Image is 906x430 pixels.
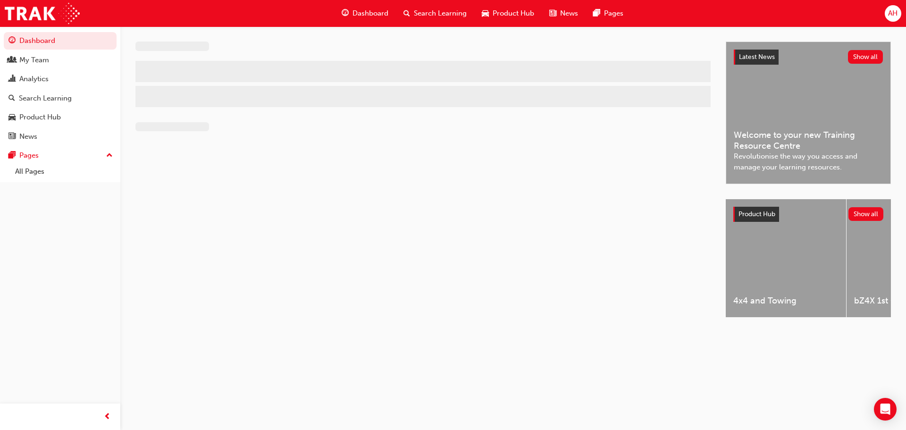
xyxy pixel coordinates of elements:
a: News [4,128,117,145]
button: Pages [4,147,117,164]
div: Product Hub [19,112,61,123]
div: Search Learning [19,93,72,104]
a: car-iconProduct Hub [474,4,542,23]
span: Pages [604,8,623,19]
div: News [19,131,37,142]
span: chart-icon [8,75,16,84]
a: pages-iconPages [586,4,631,23]
a: Latest NewsShow allWelcome to your new Training Resource CentreRevolutionise the way you access a... [726,42,891,184]
span: people-icon [8,56,16,65]
span: AH [888,8,898,19]
img: Trak [5,3,80,24]
span: Search Learning [414,8,467,19]
span: news-icon [549,8,556,19]
span: 4x4 and Towing [733,295,839,306]
div: My Team [19,55,49,66]
span: news-icon [8,133,16,141]
span: Welcome to your new Training Resource Centre [734,130,883,151]
button: DashboardMy TeamAnalyticsSearch LearningProduct HubNews [4,30,117,147]
button: Show all [848,207,884,221]
a: 4x4 and Towing [726,199,846,317]
a: Product HubShow all [733,207,883,222]
a: search-iconSearch Learning [396,4,474,23]
a: Dashboard [4,32,117,50]
a: guage-iconDashboard [334,4,396,23]
span: guage-icon [8,37,16,45]
a: Search Learning [4,90,117,107]
span: Revolutionise the way you access and manage your learning resources. [734,151,883,172]
span: up-icon [106,150,113,162]
button: Show all [848,50,883,64]
div: Pages [19,150,39,161]
span: Dashboard [352,8,388,19]
span: car-icon [482,8,489,19]
span: search-icon [8,94,15,103]
span: prev-icon [104,411,111,423]
span: Latest News [739,53,775,61]
span: pages-icon [593,8,600,19]
a: All Pages [11,164,117,179]
span: News [560,8,578,19]
span: car-icon [8,113,16,122]
a: Latest NewsShow all [734,50,883,65]
span: pages-icon [8,152,16,160]
a: My Team [4,51,117,69]
a: Product Hub [4,109,117,126]
a: Analytics [4,70,117,88]
a: news-iconNews [542,4,586,23]
span: Product Hub [738,210,775,218]
span: guage-icon [342,8,349,19]
button: AH [885,5,901,22]
div: Analytics [19,74,49,84]
div: Open Intercom Messenger [874,398,897,421]
span: Product Hub [493,8,534,19]
span: search-icon [403,8,410,19]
